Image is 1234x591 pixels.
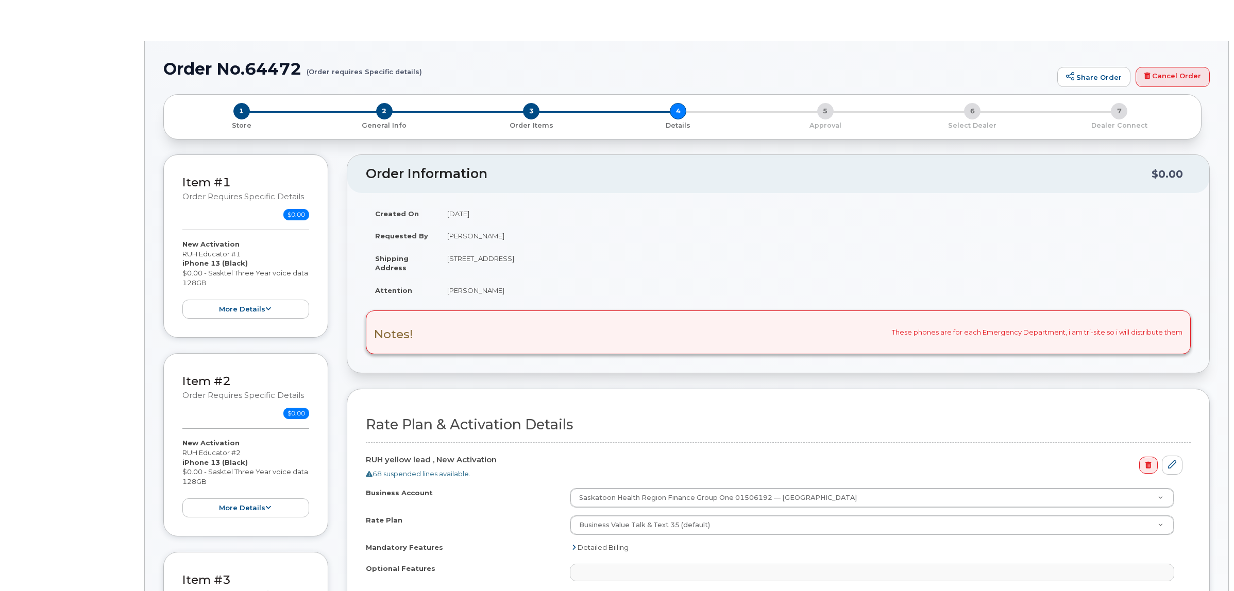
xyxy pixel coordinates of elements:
a: 3 Order Items [458,119,605,130]
a: 2 General Info [311,119,458,130]
p: General Info [315,121,453,130]
label: Business Account [366,488,433,498]
strong: Requested By [375,232,428,240]
td: [STREET_ADDRESS] [438,247,1191,279]
div: RUH Educator #1 $0.00 - Sasktel Three Year voice data 128GB [182,239,309,319]
strong: iPhone 13 (Black) [182,259,248,267]
span: $0.00 [283,209,309,220]
a: Share Order [1057,67,1130,88]
small: Order requires Specific details [182,391,304,400]
h1: Order No.64472 [163,60,1052,78]
td: [DATE] [438,202,1191,225]
a: Business Value Talk & Text 35 (default) [570,516,1174,534]
div: 68 suspended lines available. [366,469,1182,479]
a: Saskatoon Health Region Finance Group One 01506192 — [GEOGRAPHIC_DATA] [570,489,1174,507]
label: Rate Plan [366,515,402,525]
a: Item #3 [182,572,231,587]
a: Cancel Order [1136,67,1210,88]
h2: Rate Plan & Activation Details [366,417,1191,432]
td: [PERSON_NAME] [438,224,1191,247]
strong: iPhone 13 (Black) [182,458,248,466]
small: Order requires Specific details [182,192,304,201]
span: 3 [523,103,539,119]
strong: New Activation [182,240,240,248]
h3: Notes! [374,328,413,341]
div: These phones are for each Emergency Department, i am tri-site so i will distribute them [366,310,1191,354]
label: Mandatory Features [366,543,443,552]
span: $0.00 [283,408,309,419]
span: 2 [376,103,393,119]
span: 1 [233,103,250,119]
p: Store [176,121,307,130]
td: [PERSON_NAME] [438,279,1191,302]
a: 1 Store [172,119,311,130]
div: $0.00 [1152,164,1183,184]
strong: Shipping Address [375,254,409,272]
strong: Created On [375,210,419,218]
strong: New Activation [182,439,240,447]
button: more details [182,498,309,517]
span: Detailed Billing [578,543,629,551]
h2: Order Information [366,167,1152,181]
p: Order Items [462,121,601,130]
strong: Attention [375,286,412,294]
span: Saskatoon Health Region Finance Group One 01506192 — [GEOGRAPHIC_DATA] [573,493,857,502]
h4: RUH yellow lead , New Activation [366,456,1182,464]
button: more details [182,300,309,319]
a: Item #2 [182,374,231,388]
span: Business Value Talk & Text 35 (default) [579,521,710,529]
small: (Order requires Specific details) [307,60,422,76]
div: RUH Educator #2 $0.00 - Sasktel Three Year voice data 128GB [182,438,309,517]
label: Optional Features [366,564,435,573]
a: Item #1 [182,175,231,189]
